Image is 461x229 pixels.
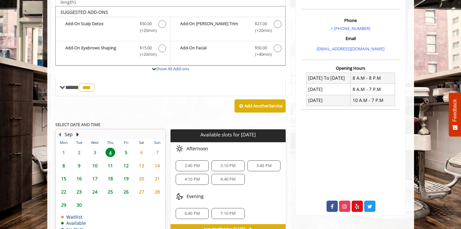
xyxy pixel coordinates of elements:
[452,99,458,122] span: Feedback
[71,185,87,198] td: Select day23
[61,214,86,219] td: Waitlist
[74,174,84,183] span: 16
[106,174,115,183] span: 18
[87,159,102,172] td: Select day10
[137,161,146,170] span: 13
[185,163,200,168] span: 2:40 PM
[140,20,152,27] span: $50.00
[65,20,133,34] b: Add-On Scalp Detox
[220,211,235,216] span: 7:10 PM
[118,159,134,172] td: Select day12
[87,172,102,185] td: Select day17
[303,36,398,41] h3: Email
[56,172,71,185] td: Select day15
[149,139,165,146] th: Sun
[57,131,62,138] button: Previous Month
[87,185,102,198] td: Select day24
[134,159,149,172] td: Select day13
[71,172,87,185] td: Select day16
[306,95,351,106] td: [DATE]
[55,122,100,127] b: SELECT DATE AND TIME
[90,187,100,196] span: 24
[118,185,134,198] td: Select day26
[149,146,165,159] td: Select day7
[152,174,162,183] span: 21
[59,161,69,170] span: 8
[106,161,115,170] span: 11
[134,185,149,198] td: Select day27
[255,20,267,27] span: $27.00
[176,193,183,200] img: evening slots
[118,139,134,146] th: Fri
[121,187,131,196] span: 26
[134,172,149,185] td: Select day20
[74,187,84,196] span: 23
[103,172,118,185] td: Select day18
[65,131,73,138] button: Sep
[121,161,131,170] span: 12
[235,99,286,113] button: Add AnotherService
[331,25,370,31] a: + [PHONE_NUMBER]
[90,161,100,170] span: 10
[136,27,155,34] span: (+20min )
[103,185,118,198] td: Select day25
[174,45,282,60] label: Add-On Facial
[140,45,152,51] span: $15.00
[152,148,162,157] span: 7
[56,185,71,198] td: Select day22
[351,73,395,84] td: 8 A.M - 8 P.M
[255,45,267,51] span: $50.00
[180,20,248,34] b: Add-On [PERSON_NAME] Trim
[176,208,209,219] div: 6:40 PM
[187,194,204,199] span: Evening
[59,200,69,210] span: 29
[176,145,183,153] img: afternoon slots
[71,139,87,146] th: Tue
[59,45,167,60] label: Add-On Eyebrows Shaping
[149,159,165,172] td: Select day14
[211,208,244,219] div: 7:10 PM
[149,185,165,198] td: Select day28
[185,177,200,182] span: 4:10 PM
[185,211,200,216] span: 6:40 PM
[449,93,461,136] button: Feedback - Show survey
[106,148,115,157] span: 4
[306,73,351,84] td: [DATE] To [DATE]
[251,27,270,34] span: (+20min )
[156,66,189,72] a: Show All Add-ons
[301,66,400,70] h3: Opening Hours
[173,132,283,137] p: Available slots for [DATE]
[152,187,162,196] span: 28
[65,45,133,58] b: Add-On Eyebrows Shaping
[59,187,69,196] span: 22
[174,20,282,35] label: Add-On Beard Trim
[176,160,209,171] div: 2:40 PM
[149,172,165,185] td: Select day21
[103,139,118,146] th: Thu
[247,160,281,171] div: 3:40 PM
[74,200,84,210] span: 30
[75,131,80,138] button: Next Month
[351,95,395,106] td: 10 A.M - 7 P.M
[211,174,244,185] div: 4:40 PM
[180,45,248,58] b: Add-On Facial
[134,139,149,146] th: Sat
[136,51,155,58] span: (+20min )
[121,148,131,157] span: 5
[137,187,146,196] span: 27
[351,84,395,95] td: 8 A.M - 7 P.M
[103,159,118,172] td: Select day11
[106,187,115,196] span: 25
[118,146,134,159] td: Select day5
[121,174,131,183] span: 19
[187,146,208,151] span: Afternoon
[134,146,149,159] td: Select day6
[211,160,244,171] div: 3:10 PM
[137,174,146,183] span: 20
[152,161,162,170] span: 14
[74,161,84,170] span: 9
[71,159,87,172] td: Select day9
[61,221,86,225] td: Available
[55,6,286,66] div: The Made Man Haircut Add-onS
[56,139,71,146] th: Mon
